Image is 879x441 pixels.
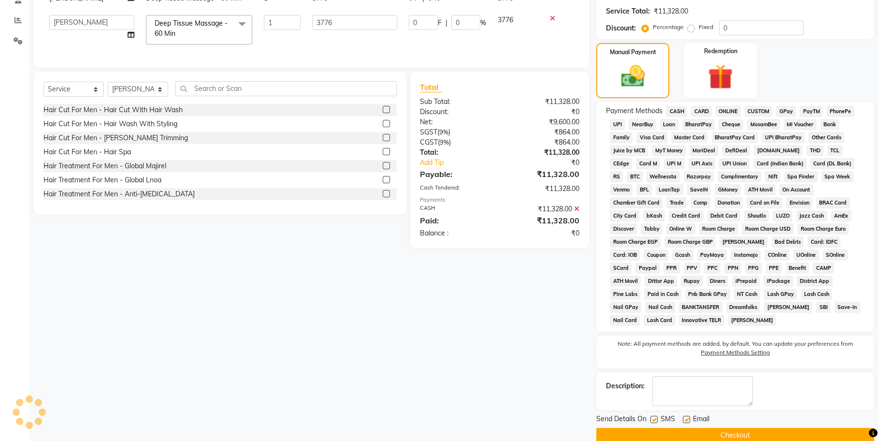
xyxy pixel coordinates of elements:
[666,106,687,117] span: CASH
[500,97,587,107] div: ₹11,328.00
[606,6,650,16] div: Service Total:
[664,158,685,169] span: UPI M
[175,81,397,96] input: Search or Scan
[797,276,833,287] span: District App
[747,119,780,130] span: MosamBee
[610,223,637,235] span: Discover
[498,15,513,24] span: 3776
[500,147,587,158] div: ₹11,328.00
[672,250,693,261] span: Gcash
[610,132,633,143] span: Family
[43,175,161,185] div: Hair Treatment For Men - Global Lnoa
[610,158,632,169] span: CEdge
[719,119,743,130] span: Cheque
[808,132,844,143] span: Other Cards
[816,302,831,313] span: SBI
[753,158,807,169] span: Card (Indian Bank)
[606,23,636,33] div: Discount:
[610,145,648,156] span: Juice by MCB
[43,147,131,157] div: Hair Cut For Men - Hair Spa
[685,289,730,300] span: Pnb Bank GPay
[715,184,741,195] span: GMoney
[754,145,803,156] span: [DOMAIN_NAME]
[684,263,701,274] span: PPV
[807,145,823,156] span: THD
[43,133,188,143] div: Hair Cut For Men - [PERSON_NAME] Trimming
[764,289,797,300] span: Lash GPay
[610,236,661,248] span: Room Charge EGP
[715,197,743,208] span: Donation
[413,147,500,158] div: Total:
[776,106,796,117] span: GPay
[732,276,760,287] span: iPrepaid
[413,204,500,214] div: CASH
[772,236,804,248] span: Bad Debts
[784,171,818,182] span: Spa Finder
[627,171,643,182] span: BTC
[835,302,860,313] span: Save-In
[823,250,848,261] span: SOnline
[653,23,684,31] label: Percentage
[610,119,625,130] span: UPI
[606,381,645,391] div: Description:
[726,302,761,313] span: Dreamfolks
[500,204,587,214] div: ₹11,328.00
[439,128,448,136] span: 9%
[645,302,675,313] span: Nail Cash
[43,189,195,199] div: Hair Treatment For Men - Anti-[MEDICAL_DATA]
[712,132,758,143] span: BharatPay Card
[514,158,587,168] div: ₹0
[827,106,854,117] span: PhonePe
[413,97,500,107] div: Sub Total:
[629,119,656,130] span: NearBuy
[606,106,663,116] span: Payment Methods
[438,18,442,28] span: F
[636,158,660,169] span: Card M
[480,18,486,28] span: %
[645,276,677,287] span: Dittor App
[596,414,647,426] span: Send Details On
[813,263,834,274] span: CAMP
[610,184,633,195] span: Venmo
[689,158,716,169] span: UPI Axis
[656,184,683,195] span: LoanTap
[762,132,805,143] span: UPI BharatPay
[500,228,587,238] div: ₹0
[610,171,623,182] span: RS
[661,414,675,426] span: SMS
[671,132,708,143] span: Master Card
[606,339,865,361] label: Note: All payment methods are added, by default. You can update your preferences from
[420,196,579,204] div: Payments
[801,289,832,300] span: Lash Cash
[610,48,656,57] label: Manual Payment
[413,107,500,117] div: Discount:
[693,414,709,426] span: Email
[644,315,675,326] span: Lash Card
[500,117,587,127] div: ₹9,600.00
[500,215,587,226] div: ₹11,328.00
[793,250,819,261] span: UOnline
[610,302,641,313] span: Nail GPay
[764,302,812,313] span: [PERSON_NAME]
[647,171,680,182] span: Wellnessta
[700,61,740,92] img: _gift.svg
[684,171,714,182] span: Razorpay
[413,137,500,147] div: ( )
[641,223,663,235] span: Tabby
[643,210,665,221] span: bKash
[810,158,855,169] span: Card (DL Bank)
[679,302,722,313] span: BANKTANSFER
[731,250,761,261] span: Instamojo
[718,171,761,182] span: Complimentary
[420,82,442,92] span: Total
[786,263,809,274] span: Benefit
[636,184,652,195] span: BFL
[610,210,639,221] span: City Card
[704,47,737,56] label: Redemption
[766,263,782,274] span: PPE
[796,210,827,221] span: Jazz Cash
[691,106,712,117] span: CARD
[745,106,773,117] span: CUSTOM
[821,171,853,182] span: Spa Week
[43,119,177,129] div: Hair Cut For Men - Hair Wash With Styling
